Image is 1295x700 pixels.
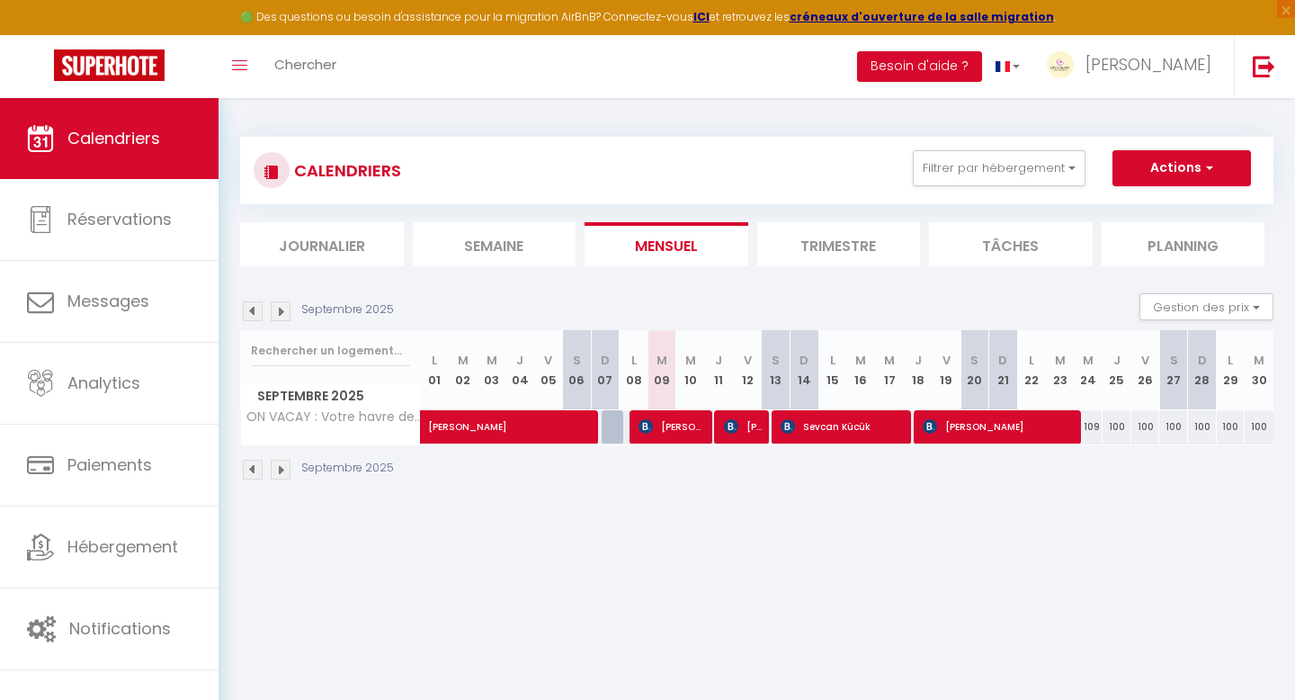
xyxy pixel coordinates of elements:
th: 01 [421,330,450,410]
th: 27 [1159,330,1188,410]
th: 19 [932,330,960,410]
th: 09 [647,330,676,410]
img: ... [1047,51,1074,78]
li: Journalier [240,222,404,266]
abbr: M [884,352,895,369]
span: Paiements [67,453,152,476]
h3: CALENDRIERS [290,150,401,191]
abbr: L [432,352,437,369]
th: 13 [762,330,790,410]
div: 100 [1188,410,1217,444]
th: 06 [563,330,592,410]
th: 24 [1075,330,1103,410]
img: Super Booking [54,49,165,81]
span: Chercher [274,55,336,74]
div: 100 [1131,410,1160,444]
div: 100 [1159,410,1188,444]
span: [PERSON_NAME] [428,400,676,435]
p: Septembre 2025 [301,301,394,319]
th: 02 [449,330,478,410]
button: Besoin d'aide ? [857,51,982,82]
th: 16 [847,330,876,410]
li: Tâches [929,222,1093,266]
abbr: M [487,352,497,369]
th: 17 [875,330,904,410]
span: [PERSON_NAME] [923,409,1076,444]
abbr: D [799,352,808,369]
abbr: L [830,352,835,369]
abbr: V [544,352,552,369]
th: 29 [1217,330,1246,410]
th: 07 [591,330,620,410]
abbr: J [1113,352,1121,369]
th: 20 [960,330,989,410]
button: Actions [1112,150,1251,186]
li: Mensuel [585,222,748,266]
span: Sevcan Kücük [781,409,906,444]
div: 109 [1075,410,1103,444]
abbr: M [1055,352,1066,369]
li: Semaine [413,222,576,266]
div: 100 [1217,410,1246,444]
th: 21 [989,330,1018,410]
button: Gestion des prix [1139,293,1273,320]
th: 23 [1046,330,1075,410]
span: Calendriers [67,127,160,149]
span: [PERSON_NAME] [724,409,763,444]
span: Hébergement [67,535,178,558]
th: 08 [620,330,648,410]
abbr: D [998,352,1007,369]
th: 10 [676,330,705,410]
th: 03 [478,330,506,410]
abbr: M [1254,352,1264,369]
abbr: S [1170,352,1178,369]
img: logout [1253,55,1275,77]
span: Messages [67,290,149,312]
abbr: M [1083,352,1094,369]
abbr: V [1141,352,1149,369]
span: Septembre 2025 [241,383,420,409]
abbr: D [1198,352,1207,369]
span: Réservations [67,208,172,230]
abbr: D [601,352,610,369]
abbr: S [772,352,780,369]
th: 30 [1245,330,1273,410]
input: Rechercher un logement... [251,335,410,367]
abbr: L [1228,352,1233,369]
th: 11 [705,330,734,410]
span: Notifications [69,617,171,640]
abbr: V [744,352,752,369]
abbr: J [516,352,523,369]
th: 04 [505,330,534,410]
th: 22 [1017,330,1046,410]
a: ICI [693,9,710,24]
th: 28 [1188,330,1217,410]
abbr: M [656,352,667,369]
li: Trimestre [757,222,921,266]
th: 12 [733,330,762,410]
th: 05 [534,330,563,410]
abbr: S [970,352,978,369]
a: [PERSON_NAME] [421,410,450,444]
abbr: J [715,352,722,369]
a: Chercher [261,35,350,98]
a: ... [PERSON_NAME] [1033,35,1234,98]
span: [PERSON_NAME] [639,409,706,444]
a: créneaux d'ouverture de la salle migration [790,9,1054,24]
abbr: L [631,352,637,369]
abbr: L [1029,352,1034,369]
span: ON VACAY : Votre havre de paix [244,410,424,424]
abbr: J [915,352,922,369]
th: 25 [1103,330,1131,410]
button: Filtrer par hébergement [913,150,1085,186]
th: 15 [818,330,847,410]
th: 26 [1131,330,1160,410]
span: [PERSON_NAME] [1085,53,1211,76]
p: Septembre 2025 [301,460,394,477]
th: 14 [790,330,818,410]
abbr: M [685,352,696,369]
abbr: M [458,352,469,369]
abbr: M [855,352,866,369]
